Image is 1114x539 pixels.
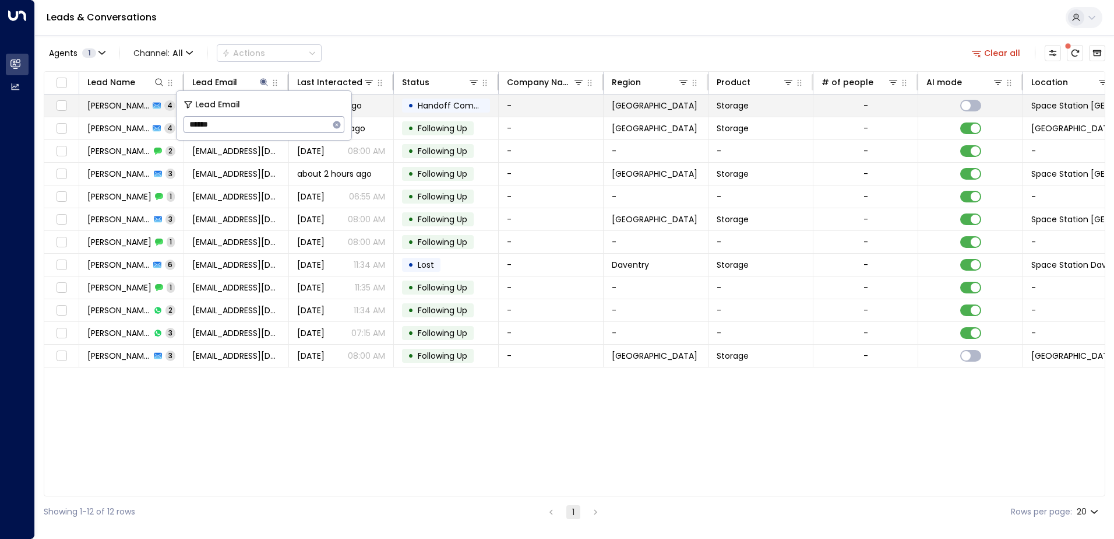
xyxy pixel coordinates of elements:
span: jordanjmj19@icloud.com [192,236,280,248]
div: • [408,141,414,161]
span: 1 [167,191,175,201]
td: - [604,322,708,344]
div: Location [1031,75,1109,89]
span: 3 [165,328,175,338]
span: Channel: [129,45,198,61]
div: Product [717,75,750,89]
p: 08:00 AM [348,145,385,157]
td: - [708,140,813,162]
div: Company Name [507,75,573,89]
span: Kim Jordan [87,123,149,134]
span: Storage [717,259,749,271]
span: bethandjordan2204@gmail.com [192,282,280,293]
td: - [499,163,604,185]
div: - [863,304,868,316]
td: - [499,322,604,344]
span: Jul 17, 2025 [297,282,325,293]
span: 1 [167,282,175,292]
p: 11:34 AM [354,304,385,316]
td: - [604,276,708,299]
td: - [499,299,604,321]
td: - [708,185,813,208]
span: Aug 26, 2025 [297,145,325,157]
span: Toggle select row [54,326,69,341]
button: Customize [1045,45,1061,61]
div: - [863,168,868,180]
div: Last Interacted [297,75,362,89]
td: - [499,254,604,276]
p: 08:00 AM [348,350,385,362]
span: Yesterday [297,213,325,225]
td: - [499,94,604,117]
div: - [863,350,868,362]
span: Jul 22, 2025 [297,259,325,271]
td: - [604,140,708,162]
div: Last Interacted [297,75,375,89]
span: London [612,100,697,111]
span: Following Up [418,145,467,157]
div: - [863,123,868,134]
span: Toggle select row [54,212,69,227]
span: London [612,350,697,362]
p: 11:35 AM [355,282,385,293]
span: Jordan Wright [87,168,150,180]
span: about 2 hours ago [297,168,372,180]
span: Beth Lane [87,304,150,316]
span: Following Up [418,168,467,180]
div: Lead Email [192,75,270,89]
span: Jordan Wright [87,191,151,202]
button: Actions [217,44,322,62]
span: Following Up [418,350,467,362]
div: - [863,282,868,293]
span: kimjordan275@gmail.com [192,145,280,157]
span: 1 [82,48,96,58]
div: - [863,236,868,248]
span: 2 [165,146,175,156]
span: Toggle select row [54,349,69,363]
div: • [408,346,414,366]
td: - [499,140,604,162]
span: Jordan Jastrzebski [87,236,151,248]
span: Lead Email [195,98,240,111]
span: Beth Lane [87,259,150,271]
span: jordanjmj19@icloud.com [192,213,280,225]
div: • [408,164,414,184]
span: Toggle select row [54,144,69,159]
div: • [408,300,414,320]
td: - [499,231,604,253]
td: - [708,299,813,321]
span: Following Up [418,123,467,134]
span: jordanwright1999@yahoo.co.uk [192,168,280,180]
div: • [408,209,414,229]
span: Storage [717,168,749,180]
span: bethandjordan2204@gmail.com [192,304,280,316]
span: Toggle select row [54,121,69,136]
div: Lead Name [87,75,165,89]
p: 11:34 AM [354,259,385,271]
div: - [863,191,868,202]
div: Lead Email [192,75,237,89]
td: - [499,345,604,367]
span: Jordan Harris [87,327,150,339]
span: 3 [165,169,175,178]
td: - [708,276,813,299]
div: Product [717,75,794,89]
div: 20 [1077,503,1101,520]
div: Company Name [507,75,584,89]
div: • [408,118,414,138]
span: Following Up [418,304,467,316]
span: Following Up [418,327,467,339]
span: Jun 24, 2025 [297,350,325,362]
button: page 1 [566,505,580,519]
div: - [863,259,868,271]
span: Toggle select row [54,303,69,318]
span: Birmingham [612,168,697,180]
a: Leads & Conversations [47,10,157,24]
div: AI mode [926,75,962,89]
span: Agents [49,49,77,57]
span: Kim Jordan [87,145,150,157]
p: 07:15 AM [351,327,385,339]
span: 6 [165,260,175,269]
span: bethandjordan2204@gmail.com [192,259,280,271]
span: Jordan Akudu [87,100,149,111]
